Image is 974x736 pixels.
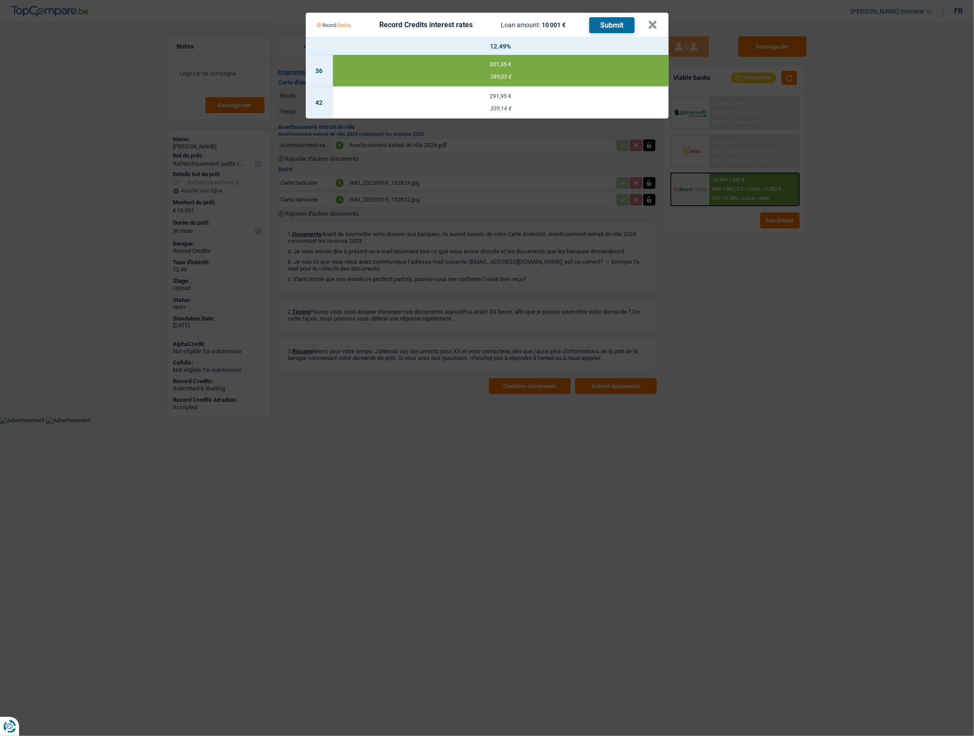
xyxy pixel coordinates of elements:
[501,21,540,29] span: Loan amount:
[379,21,473,29] div: Record Credits interest rates
[333,93,669,99] div: 291,95 €
[306,87,333,119] td: 42
[306,55,333,87] td: 36
[648,20,658,30] button: ×
[589,17,635,33] button: Submit
[542,21,566,29] span: 10 001 €
[333,61,669,67] div: 331,35 €
[333,74,669,80] div: 289,03 €
[317,16,351,34] img: Record Credits
[333,106,669,112] div: 339,14 €
[333,38,669,55] th: 12.49%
